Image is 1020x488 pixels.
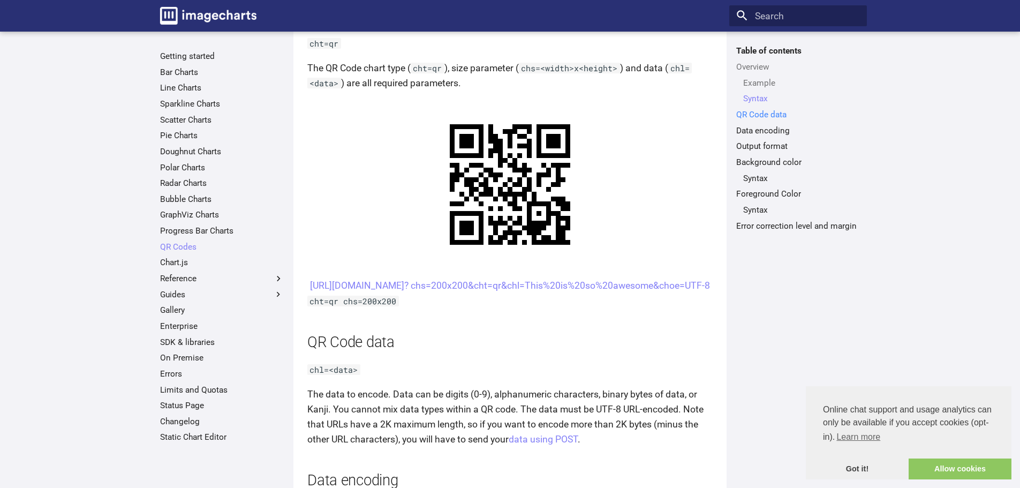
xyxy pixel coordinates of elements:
[310,280,710,291] a: [URL][DOMAIN_NAME]? chs=200x200&cht=qr&chl=This%20is%20so%20awesome&choe=UTF-8
[736,173,860,184] nav: Background color
[160,352,284,363] a: On Premise
[160,416,284,427] a: Changelog
[909,459,1011,480] a: allow cookies
[160,432,284,442] a: Static Chart Editor
[155,2,261,29] a: Image-Charts documentation
[736,141,860,152] a: Output format
[806,459,909,480] a: dismiss cookie message
[307,332,713,353] h2: QR Code data
[307,387,713,447] p: The data to encode. Data can be digits (0-9), alphanumeric characters, binary bytes of data, or K...
[160,115,284,125] a: Scatter Charts
[160,67,284,78] a: Bar Charts
[729,46,867,231] nav: Table of contents
[160,273,284,284] label: Reference
[736,78,860,104] nav: Overview
[160,162,284,173] a: Polar Charts
[160,99,284,109] a: Sparkline Charts
[160,7,256,25] img: logo
[736,205,860,215] nav: Foreground Color
[160,305,284,316] a: Gallery
[729,46,867,56] label: Table of contents
[307,364,360,375] code: chl=<data>
[160,209,284,220] a: GraphViz Charts
[736,109,860,120] a: QR Code data
[160,82,284,93] a: Line Charts
[160,194,284,205] a: Bubble Charts
[806,386,1011,479] div: cookieconsent
[160,226,284,236] a: Progress Bar Charts
[736,189,860,199] a: Foreground Color
[160,257,284,268] a: Chart.js
[743,93,860,104] a: Syntax
[160,130,284,141] a: Pie Charts
[743,173,860,184] a: Syntax
[160,51,284,62] a: Getting started
[307,38,341,49] code: cht=qr
[411,63,444,73] code: cht=qr
[729,5,867,27] input: Search
[160,178,284,189] a: Radar Charts
[307,61,713,91] p: The QR Code chart type ( ), size parameter ( ) and data ( ) are all required parameters.
[823,403,994,445] span: Online chat support and usage analytics can only be available if you accept cookies (opt-in).
[160,400,284,411] a: Status Page
[835,429,882,445] a: learn more about cookies
[736,157,860,168] a: Background color
[736,221,860,231] a: Error correction level and margin
[160,146,284,157] a: Doughnut Charts
[426,100,594,269] img: chart
[160,369,284,379] a: Errors
[519,63,620,73] code: chs=<width>x<height>
[743,78,860,88] a: Example
[743,205,860,215] a: Syntax
[160,385,284,395] a: Limits and Quotas
[160,337,284,348] a: SDK & libraries
[160,321,284,332] a: Enterprise
[736,125,860,136] a: Data encoding
[160,242,284,252] a: QR Codes
[307,296,399,306] code: cht=qr chs=200x200
[160,289,284,300] label: Guides
[509,434,578,445] a: data using POST
[736,62,860,72] a: Overview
